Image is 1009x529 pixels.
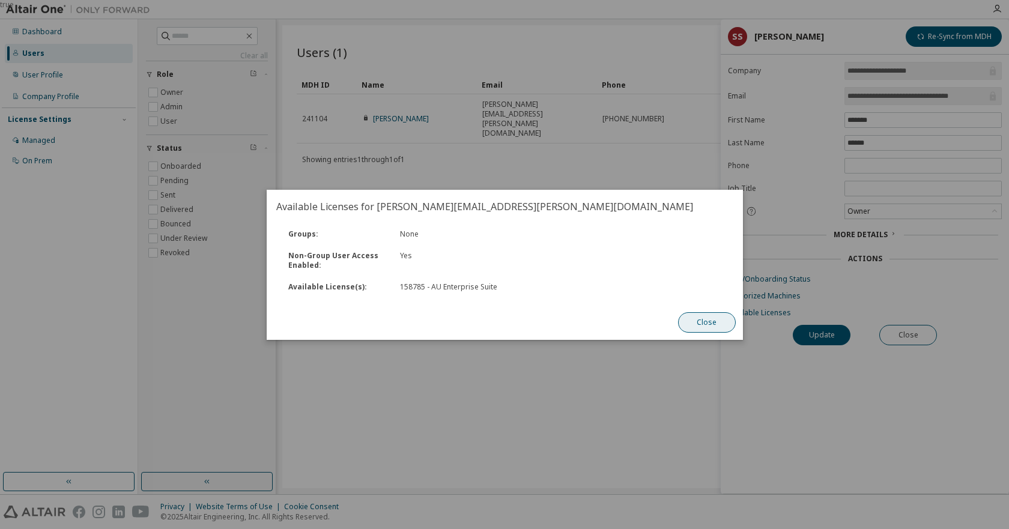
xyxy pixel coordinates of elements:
[677,312,735,333] button: Close
[393,229,560,239] div: None
[281,251,393,270] div: Non-Group User Access Enabled :
[400,282,553,292] div: 158785 - AU Enterprise Suite
[393,251,560,270] div: Yes
[281,282,393,292] div: Available License(s) :
[281,229,393,239] div: Groups :
[267,190,743,223] h2: Available Licenses for [PERSON_NAME][EMAIL_ADDRESS][PERSON_NAME][DOMAIN_NAME]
